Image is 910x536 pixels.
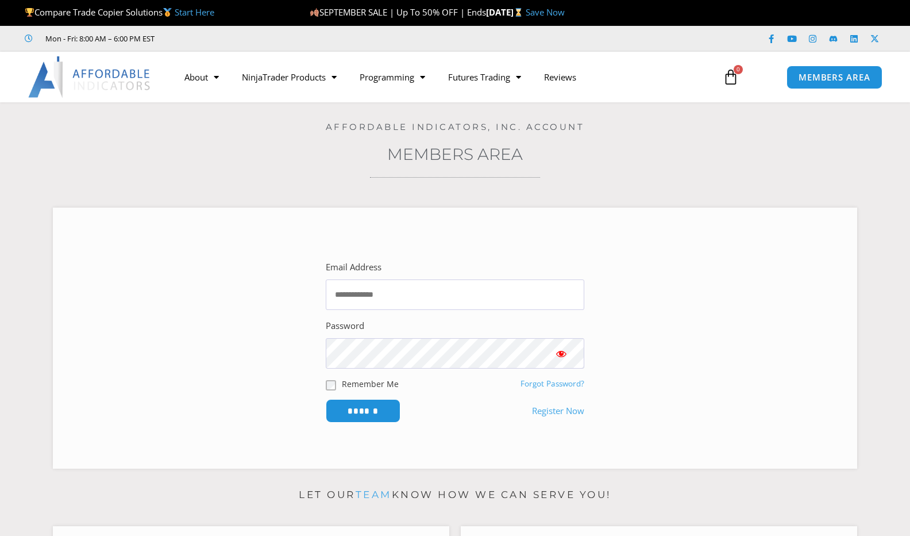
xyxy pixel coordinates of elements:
a: Register Now [532,403,584,419]
label: Email Address [326,259,381,275]
label: Remember Me [342,378,399,390]
strong: [DATE] [486,6,526,18]
nav: Menu [173,64,710,90]
a: Members Area [387,144,523,164]
img: 🍂 [310,8,319,17]
span: Mon - Fri: 8:00 AM – 6:00 PM EST [43,32,155,45]
a: Forgot Password? [520,378,584,389]
a: Programming [348,64,437,90]
img: ⌛ [514,8,523,17]
a: Start Here [175,6,214,18]
img: LogoAI | Affordable Indicators – NinjaTrader [28,56,152,98]
img: 🥇 [163,8,172,17]
a: NinjaTrader Products [230,64,348,90]
a: About [173,64,230,90]
a: MEMBERS AREA [786,66,882,89]
span: MEMBERS AREA [799,73,870,82]
span: 0 [734,65,743,74]
span: SEPTEMBER SALE | Up To 50% OFF | Ends [310,6,486,18]
a: Futures Trading [437,64,533,90]
a: Reviews [533,64,588,90]
label: Password [326,318,364,334]
iframe: Customer reviews powered by Trustpilot [171,33,343,44]
a: team [356,489,392,500]
p: Let our know how we can serve you! [53,486,857,504]
button: Show password [538,338,584,369]
a: Affordable Indicators, Inc. Account [326,121,585,132]
span: Compare Trade Copier Solutions [25,6,214,18]
a: Save Now [526,6,565,18]
img: 🏆 [25,8,34,17]
a: 0 [705,60,756,94]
